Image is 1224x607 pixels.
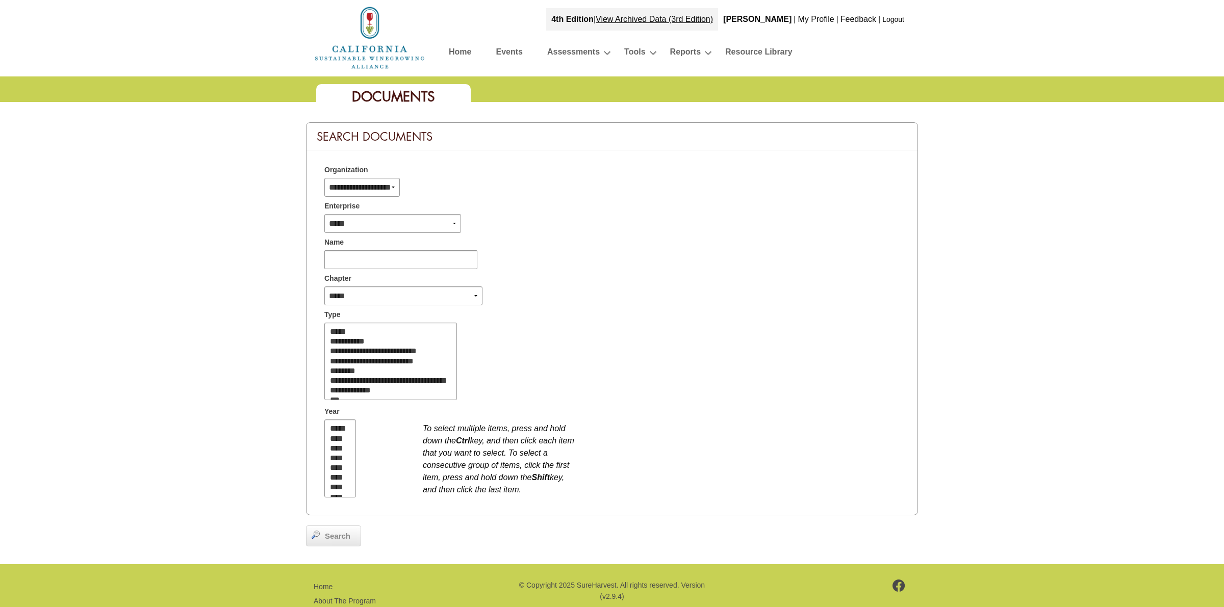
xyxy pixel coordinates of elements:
[423,417,576,496] div: To select multiple items, press and hold down the key, and then click each item that you want to ...
[324,406,340,417] span: Year
[624,45,645,63] a: Tools
[320,531,355,542] span: Search
[324,273,351,284] span: Chapter
[352,88,435,105] span: Documents
[670,45,701,63] a: Reports
[531,473,550,482] b: Shift
[314,5,426,70] img: logo_cswa2x.png
[314,597,376,605] a: About The Program
[547,45,600,63] a: Assessments
[496,45,522,63] a: Events
[312,531,320,539] img: magnifier.png
[725,45,793,63] a: Resource Library
[324,201,360,212] span: Enterprise
[882,15,904,23] a: Logout
[306,525,361,547] a: Search
[324,309,341,320] span: Type
[518,579,706,602] p: © Copyright 2025 SureHarvest. All rights reserved. Version (v2.9.4)
[892,579,905,592] img: footer-facebook.png
[314,33,426,41] a: Home
[324,237,344,248] span: Name
[307,123,917,150] div: Search Documents
[840,15,876,23] a: Feedback
[456,436,470,445] b: Ctrl
[723,15,792,23] b: [PERSON_NAME]
[877,8,881,31] div: |
[596,15,713,23] a: View Archived Data (3rd Edition)
[793,8,797,31] div: |
[835,8,839,31] div: |
[551,15,594,23] strong: 4th Edition
[798,15,834,23] a: My Profile
[314,583,333,591] a: Home
[546,8,718,31] div: |
[449,45,471,63] a: Home
[324,165,368,175] span: Organization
